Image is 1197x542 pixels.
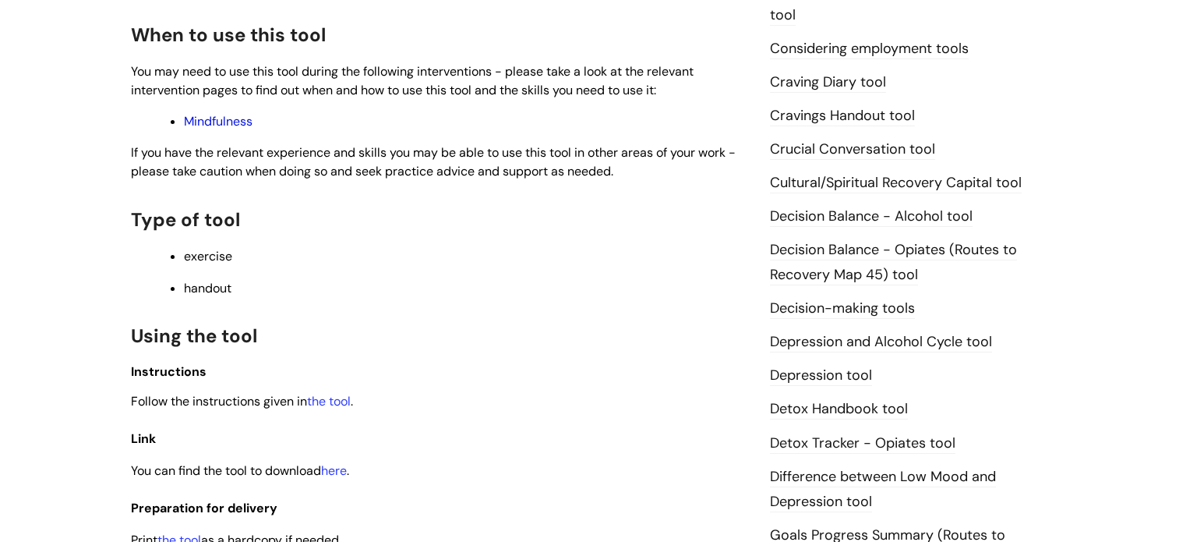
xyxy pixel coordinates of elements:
[770,207,973,227] a: Decision Balance - Alcohol tool
[131,144,736,180] span: If you have the relevant experience and skills you may be able to use this tool in other areas of...
[770,140,935,160] a: Crucial Conversation tool
[770,73,886,93] a: Craving Diary tool
[770,299,915,319] a: Decision-making tools
[770,434,955,454] a: Detox Tracker - Opiates tool
[131,23,326,47] span: When to use this tool
[184,280,231,296] span: handout
[770,39,969,59] a: Considering employment tools
[307,393,351,409] a: the tool
[321,462,347,479] a: here
[770,106,915,126] a: Cravings Handout tool
[770,366,872,386] a: Depression tool
[131,363,207,380] span: Instructions
[131,462,349,479] span: You can find the tool to download .
[770,173,1022,193] a: Cultural/Spiritual Recovery Capital tool
[131,324,257,348] span: Using the tool
[184,248,232,264] span: exercise
[770,240,1017,285] a: Decision Balance - Opiates (Routes to Recovery Map 45) tool
[770,332,992,352] a: Depression and Alcohol Cycle tool
[131,500,277,516] span: Preparation for delivery
[770,467,996,512] a: Difference between Low Mood and Depression tool
[131,207,240,232] span: Type of tool
[770,399,908,420] a: Detox Handbook tool
[131,393,353,409] span: Follow the instructions given in .
[131,63,694,99] span: You may need to use this tool during the following interventions - please take a look at the rele...
[184,113,252,129] a: Mindfulness
[131,430,156,447] span: Link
